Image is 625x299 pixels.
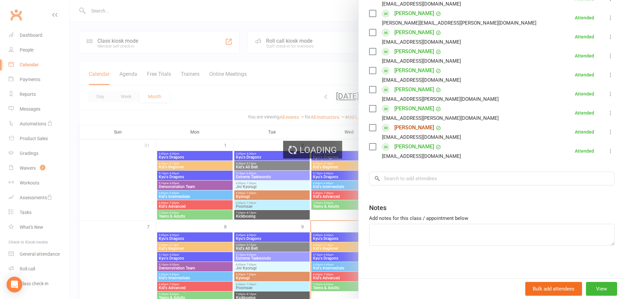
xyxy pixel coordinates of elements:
a: [PERSON_NAME] [394,141,434,152]
div: Attended [575,111,594,115]
div: Add notes for this class / appointment below [369,214,615,222]
div: Notes [369,203,386,212]
a: [PERSON_NAME] [394,65,434,76]
div: Open Intercom Messenger [7,277,22,292]
a: [PERSON_NAME] [394,84,434,95]
div: Attended [575,92,594,96]
div: [EMAIL_ADDRESS][DOMAIN_NAME] [382,57,461,65]
button: View [586,282,617,296]
a: [PERSON_NAME] [394,8,434,19]
div: [EMAIL_ADDRESS][DOMAIN_NAME] [382,152,461,160]
div: Attended [575,34,594,39]
input: Search to add attendees [369,172,615,185]
div: Attended [575,130,594,134]
div: Attended [575,149,594,153]
div: Attended [575,15,594,20]
a: [PERSON_NAME] [394,27,434,38]
a: [PERSON_NAME] [394,46,434,57]
div: [EMAIL_ADDRESS][PERSON_NAME][DOMAIN_NAME] [382,114,499,122]
div: Attended [575,73,594,77]
a: [PERSON_NAME] [394,122,434,133]
div: [EMAIL_ADDRESS][PERSON_NAME][DOMAIN_NAME] [382,95,499,103]
div: [PERSON_NAME][EMAIL_ADDRESS][PERSON_NAME][DOMAIN_NAME] [382,19,536,27]
div: Attended [575,53,594,58]
button: Bulk add attendees [525,282,582,296]
a: [PERSON_NAME] [394,103,434,114]
div: [EMAIL_ADDRESS][DOMAIN_NAME] [382,38,461,46]
div: [EMAIL_ADDRESS][DOMAIN_NAME] [382,133,461,141]
div: [EMAIL_ADDRESS][DOMAIN_NAME] [382,76,461,84]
